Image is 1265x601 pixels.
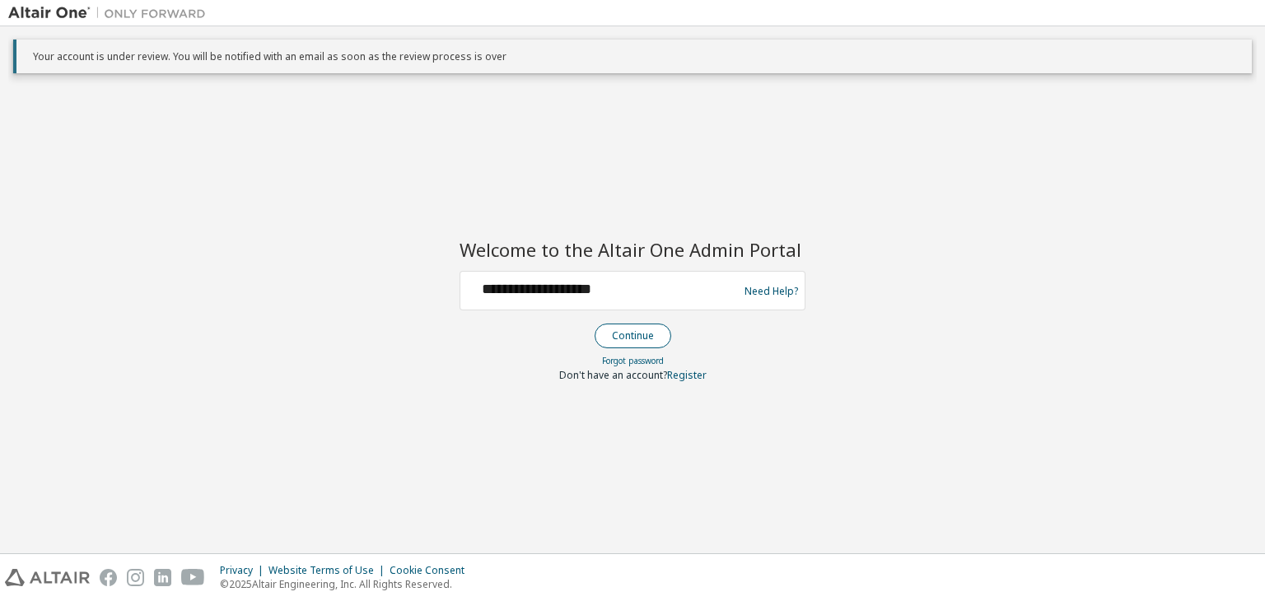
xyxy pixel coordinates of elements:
img: altair_logo.svg [5,569,90,586]
img: instagram.svg [127,569,144,586]
div: Website Terms of Use [268,564,390,577]
img: linkedin.svg [154,569,171,586]
p: Your account is under review. You will be notified with an email as soon as the review process is... [33,49,1239,63]
span: Don't have an account? [559,368,667,382]
img: youtube.svg [181,569,205,586]
img: facebook.svg [100,569,117,586]
a: Register [667,368,707,382]
button: Continue [595,324,671,348]
div: Cookie Consent [390,564,474,577]
h2: Welcome to the Altair One Admin Portal [460,238,805,261]
a: Need Help? [745,291,798,291]
img: Altair One [8,5,214,21]
div: Privacy [220,564,268,577]
a: Forgot password [602,355,664,366]
p: © 2025 Altair Engineering, Inc. All Rights Reserved. [220,577,474,591]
